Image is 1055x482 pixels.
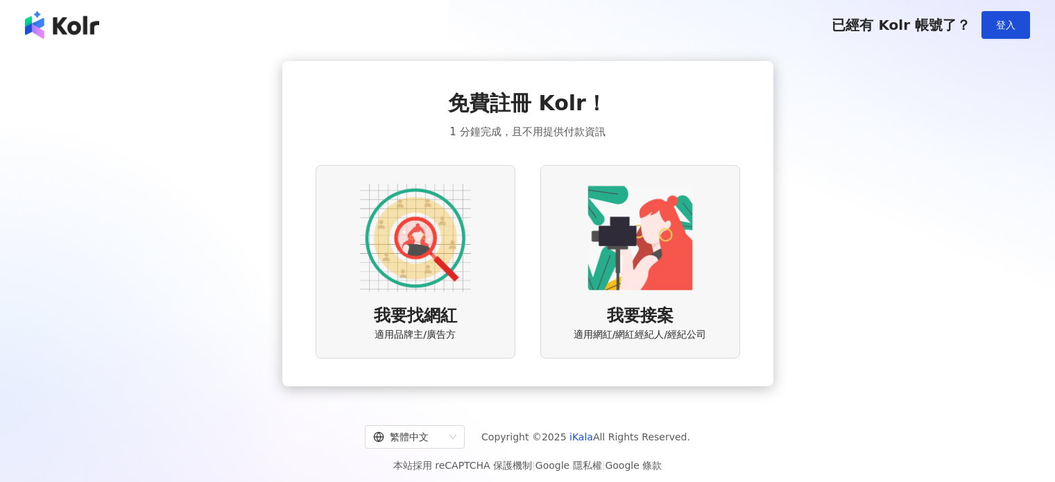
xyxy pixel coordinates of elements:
img: KOL identity option [585,182,696,293]
span: | [532,460,535,471]
span: 免費註冊 Kolr！ [448,89,607,118]
span: Copyright © 2025 All Rights Reserved. [481,429,690,445]
span: 登入 [996,19,1015,31]
button: 登入 [981,11,1030,39]
img: AD identity option [360,182,471,293]
a: Google 條款 [605,460,662,471]
span: | [602,460,606,471]
img: logo [25,11,99,39]
a: Google 隱私權 [535,460,602,471]
span: 已經有 Kolr 帳號了？ [832,17,970,33]
a: iKala [569,431,593,442]
span: 本站採用 reCAPTCHA 保護機制 [393,457,662,474]
span: 我要找網紅 [374,304,457,328]
span: 適用品牌主/廣告方 [375,328,456,342]
span: 我要接案 [607,304,674,328]
span: 1 分鐘完成，且不用提供付款資訊 [449,123,605,140]
div: 繁體中文 [373,426,444,448]
span: 適用網紅/網紅經紀人/經紀公司 [574,328,706,342]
